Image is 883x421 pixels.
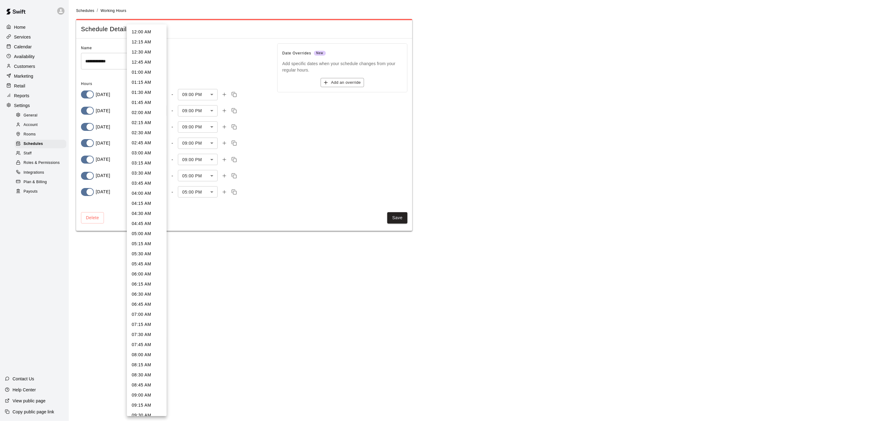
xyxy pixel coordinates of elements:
li: 02:30 AM [127,128,167,138]
li: 04:30 AM [127,209,167,219]
li: 06:15 AM [127,279,167,289]
li: 12:45 AM [127,57,167,67]
li: 02:15 AM [127,118,167,128]
li: 05:15 AM [127,239,167,249]
li: 03:00 AM [127,148,167,158]
li: 02:00 AM [127,108,167,118]
li: 09:30 AM [127,410,167,420]
li: 08:45 AM [127,380,167,390]
li: 08:30 AM [127,370,167,380]
li: 06:45 AM [127,299,167,309]
li: 05:45 AM [127,259,167,269]
li: 12:00 AM [127,27,167,37]
li: 07:15 AM [127,319,167,330]
li: 02:45 AM [127,138,167,148]
li: 05:00 AM [127,229,167,239]
li: 03:30 AM [127,168,167,178]
li: 12:30 AM [127,47,167,57]
li: 01:15 AM [127,77,167,87]
li: 07:30 AM [127,330,167,340]
li: 04:00 AM [127,188,167,198]
li: 09:15 AM [127,400,167,410]
li: 04:15 AM [127,198,167,209]
li: 12:15 AM [127,37,167,47]
li: 04:45 AM [127,219,167,229]
li: 03:15 AM [127,158,167,168]
li: 01:30 AM [127,87,167,98]
li: 09:00 AM [127,390,167,400]
li: 07:00 AM [127,309,167,319]
li: 08:15 AM [127,360,167,370]
li: 07:45 AM [127,340,167,350]
li: 06:30 AM [127,289,167,299]
li: 05:30 AM [127,249,167,259]
li: 08:00 AM [127,350,167,360]
li: 03:45 AM [127,178,167,188]
li: 01:00 AM [127,67,167,77]
li: 06:00 AM [127,269,167,279]
li: 01:45 AM [127,98,167,108]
